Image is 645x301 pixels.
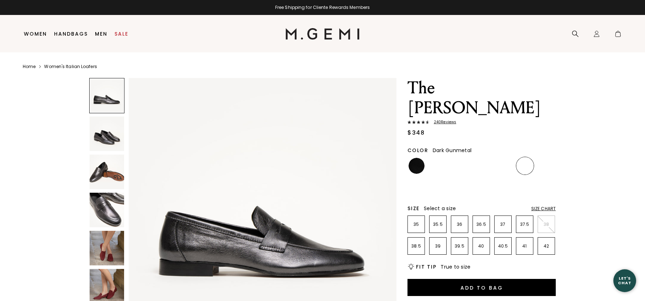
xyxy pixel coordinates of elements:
img: Dark Gunmetal [517,158,533,174]
span: True to size [441,263,470,270]
h1: The [PERSON_NAME] [407,78,556,118]
img: Sapphire [452,180,468,196]
p: 35 [408,222,425,227]
img: The Sacca Donna [90,193,124,227]
img: Leopard [474,180,490,196]
span: Dark Gunmetal [433,147,471,154]
img: M.Gemi [286,28,360,40]
img: The Sacca Donna [90,116,124,151]
p: 37.5 [516,222,533,227]
p: 41 [516,243,533,249]
a: Women [24,31,47,37]
p: 36 [451,222,468,227]
h2: Color [407,147,428,153]
div: Let's Chat [613,276,636,285]
p: 38.5 [408,243,425,249]
div: Size Chart [531,206,556,212]
img: Black [409,158,425,174]
a: Sale [114,31,128,37]
img: Cocoa [430,180,446,196]
a: Women's Italian Loafers [44,64,97,69]
a: Handbags [54,31,88,37]
h2: Fit Tip [416,264,436,270]
p: 36.5 [473,222,490,227]
img: The Sacca Donna [90,155,124,189]
img: Burgundy [495,158,511,174]
img: Navy [430,158,446,174]
a: Home [23,64,36,69]
a: Men [95,31,107,37]
p: 38 [538,222,555,227]
img: Light Oatmeal [474,158,490,174]
p: 37 [495,222,511,227]
span: Select a size [424,205,456,212]
p: 39 [430,243,446,249]
p: 35.5 [430,222,446,227]
h2: Size [407,206,420,211]
img: The Sacca Donna [90,231,124,265]
p: 42 [538,243,555,249]
p: 40.5 [495,243,511,249]
p: 40 [473,243,490,249]
img: Dark Chocolate [409,180,425,196]
p: 39.5 [451,243,468,249]
span: 240 Review s [430,120,456,124]
img: Luggage [452,158,468,174]
img: Sunset Red [539,158,555,174]
a: 240Reviews [407,120,556,126]
div: $348 [407,129,425,137]
button: Add to Bag [407,279,556,296]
